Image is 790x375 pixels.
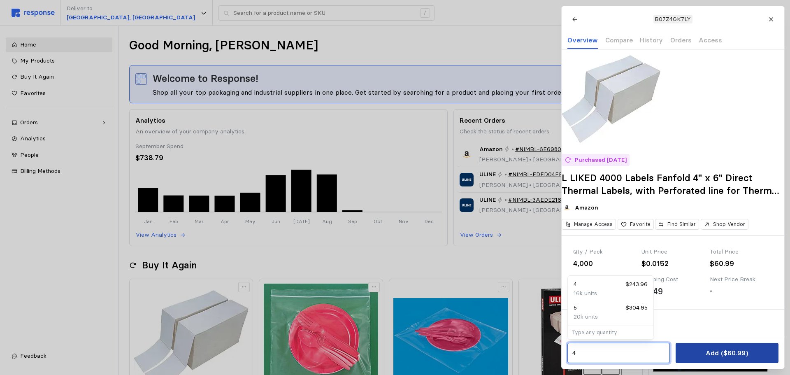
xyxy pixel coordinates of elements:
p: Overview [567,35,598,45]
div: $60.99 [710,258,772,269]
div: Manufacturer [573,321,670,330]
div: Next Price Break [710,275,772,284]
p: Type any quantity. [572,329,649,336]
div: Qty / Pack [573,247,636,256]
button: Find Similar [655,219,699,230]
p: $243.96 [625,280,648,289]
button: Shop Vendor [700,219,748,230]
p: Favorite [630,221,650,228]
input: Qty [572,346,665,361]
div: $0.0152 [641,258,704,269]
p: Access [699,35,722,45]
p: Shop Vendor [713,221,745,228]
p: Manage Access [574,221,613,228]
p: History [640,35,663,45]
button: Manage Access [562,219,616,230]
p: 16k units [574,289,597,298]
p: Add ($60.99) [706,348,748,358]
div: $4.49 [641,285,663,298]
div: - [710,285,772,296]
div: Total Price [710,247,772,256]
div: 4,000 [573,258,636,269]
p: 5 [574,303,577,312]
p: Compare [605,35,632,45]
button: Favorite [617,219,653,230]
p: Amazon [575,203,598,212]
img: 61kZ5mp4iJL.__AC_SX300_SY300_QL70_FMwebp_.jpg [562,49,660,148]
div: Unit Price [641,247,704,256]
p: $304.95 [625,303,648,312]
p: 20k units [574,312,598,321]
button: Add ($60.99) [676,343,778,363]
p: 4 [574,280,577,289]
p: Find Similar [667,221,696,228]
p: Orders [670,35,691,45]
div: Liked [573,331,670,342]
div: Shipping Time [573,275,636,284]
div: Shipping Cost [641,275,704,284]
p: Purchased [DATE] [574,156,626,165]
p: B07Z4GK7LY [655,15,691,24]
h2: L LIKED 4000 Labels Fanfold 4" x 6" Direct Thermal Labels, with Perforated line for Thermal Print... [562,172,784,197]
